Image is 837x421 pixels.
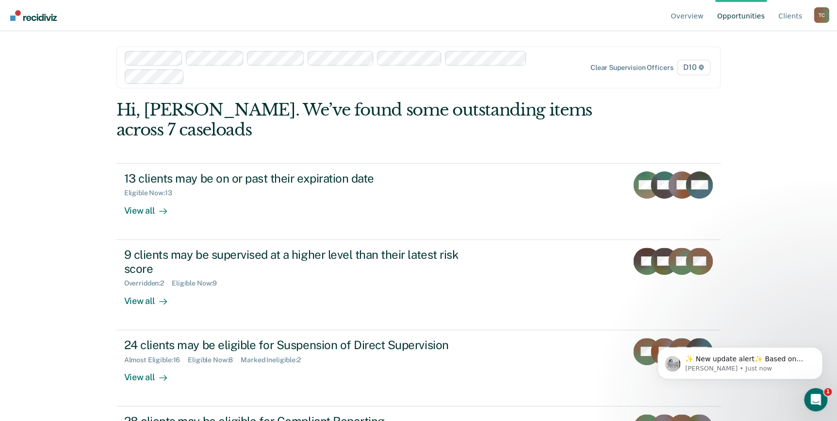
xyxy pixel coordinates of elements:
div: View all [124,197,179,216]
iframe: Intercom notifications message [643,327,837,395]
div: Overridden : 2 [124,279,172,287]
div: Marked Ineligible : 2 [241,356,308,364]
a: 24 clients may be eligible for Suspension of Direct SupervisionAlmost Eligible:16Eligible Now:8Ma... [116,330,721,406]
span: 1 [824,388,832,396]
p: Message from Kim, sent Just now [42,37,167,46]
span: D10 [677,60,710,75]
div: T C [814,7,829,23]
a: 13 clients may be on or past their expiration dateEligible Now:13View all [116,163,721,240]
button: Profile dropdown button [814,7,829,23]
div: 13 clients may be on or past their expiration date [124,171,465,185]
div: Hi, [PERSON_NAME]. We’ve found some outstanding items across 7 caseloads [116,100,600,140]
img: Recidiviz [10,10,57,21]
div: Clear supervision officers [591,64,673,72]
div: Almost Eligible : 16 [124,356,188,364]
div: Eligible Now : 8 [188,356,241,364]
div: Eligible Now : 13 [124,189,180,197]
div: View all [124,287,179,306]
div: 9 clients may be supervised at a higher level than their latest risk score [124,248,465,276]
div: 24 clients may be eligible for Suspension of Direct Supervision [124,338,465,352]
span: ✨ New update alert✨ Based on your feedback, we've made a few updates we wanted to share. 1. We ha... [42,28,167,219]
iframe: Intercom live chat [804,388,827,411]
a: 9 clients may be supervised at a higher level than their latest risk scoreOverridden:2Eligible No... [116,240,721,330]
div: View all [124,364,179,383]
div: Eligible Now : 9 [172,279,225,287]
